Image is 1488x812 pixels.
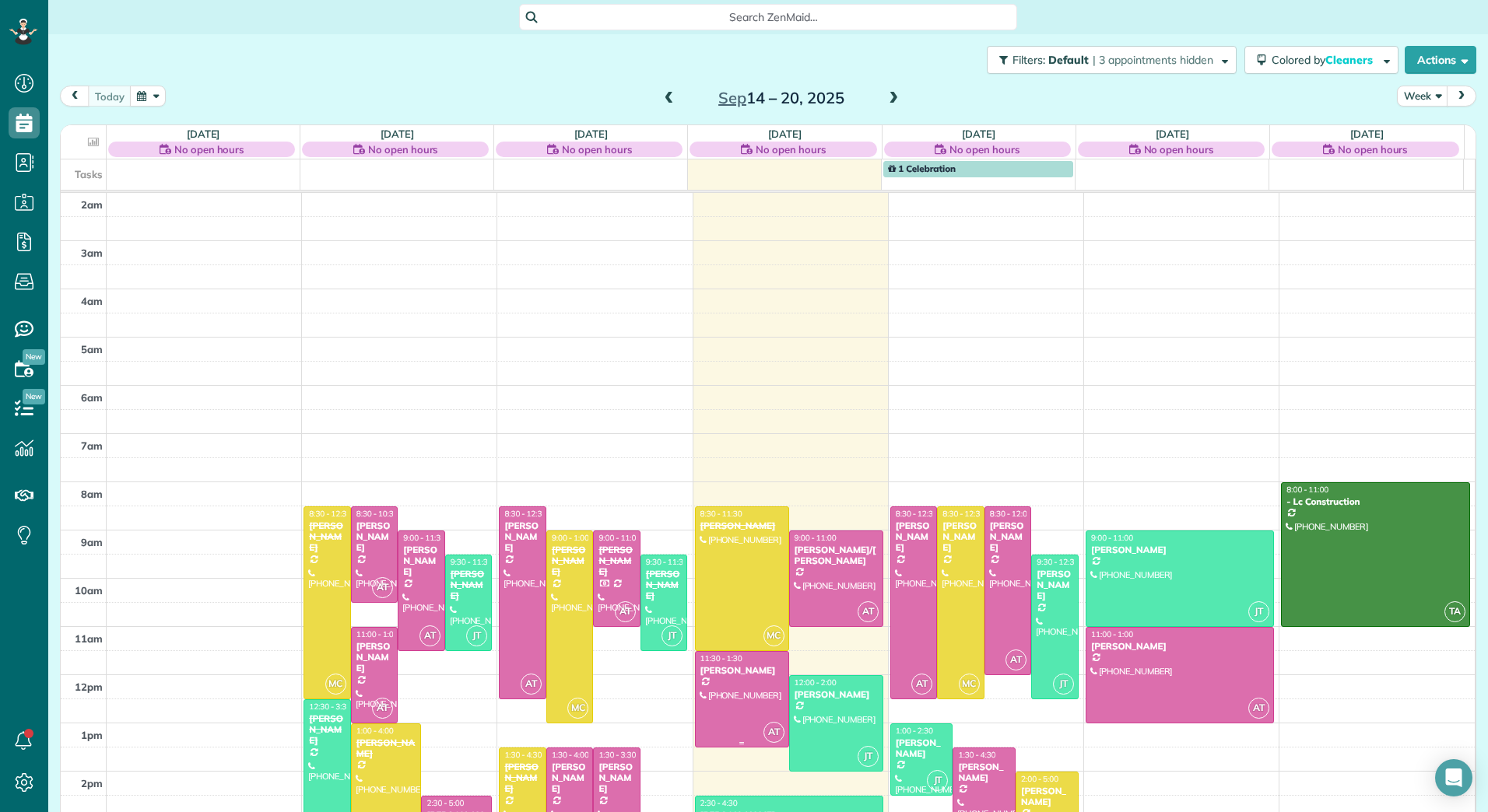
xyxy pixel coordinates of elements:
[700,798,738,808] span: 2:30 - 4:30
[794,544,879,567] div: [PERSON_NAME]/[PERSON_NAME]
[962,128,995,140] a: [DATE]
[858,601,879,622] span: AT
[451,557,493,567] span: 9:30 - 11:30
[174,142,244,157] span: No open hours
[75,632,103,645] span: 11am
[402,544,440,578] div: [PERSON_NAME]
[1447,86,1476,107] button: next
[81,391,103,404] span: 6am
[368,142,438,157] span: No open hours
[927,770,948,791] span: JT
[372,698,393,719] span: AT
[1091,629,1133,639] span: 11:00 - 1:00
[1005,649,1027,670] span: AT
[768,128,802,140] a: [DATE]
[381,128,414,140] a: [DATE]
[504,509,546,519] span: 8:30 - 12:30
[958,750,995,760] span: 1:30 - 4:30
[763,722,784,743] span: AT
[700,509,742,519] span: 8:30 - 11:30
[763,625,784,646] span: MC
[646,557,688,567] span: 9:30 - 11:30
[551,544,589,578] div: [PERSON_NAME]
[987,46,1237,74] button: Filters: Default | 3 appointments hidden
[1037,557,1079,567] span: 9:30 - 12:30
[858,746,879,767] span: JT
[1325,53,1375,67] span: Cleaners
[356,726,394,736] span: 1:00 - 4:00
[1053,674,1074,695] span: JT
[308,520,346,554] div: [PERSON_NAME]
[23,389,45,404] span: New
[504,750,542,760] span: 1:30 - 4:30
[521,674,542,695] span: AT
[356,509,398,519] span: 8:30 - 10:30
[1405,46,1476,74] button: Actions
[1397,86,1448,107] button: Week
[60,86,89,107] button: prev
[325,674,346,695] span: MC
[75,584,103,597] span: 10am
[308,713,346,747] div: [PERSON_NAME]
[989,520,1027,554] div: [PERSON_NAME]
[1036,569,1074,602] div: [PERSON_NAME]
[942,520,980,554] div: [PERSON_NAME]
[403,533,445,543] span: 9:00 - 11:30
[1012,53,1045,67] span: Filters:
[81,536,103,548] span: 9am
[1350,128,1384,140] a: [DATE]
[81,777,103,789] span: 2pm
[895,737,949,760] div: [PERSON_NAME]
[562,142,632,157] span: No open hours
[551,761,589,795] div: [PERSON_NAME]
[911,674,932,695] span: AT
[81,488,103,500] span: 8am
[1248,698,1269,719] span: AT
[504,520,542,554] div: [PERSON_NAME]
[1338,142,1408,157] span: No open hours
[426,798,464,808] span: 2:30 - 5:00
[598,533,640,543] span: 9:00 - 11:00
[81,439,103,452] span: 7am
[567,698,588,719] span: MC
[1244,46,1399,74] button: Colored byCleaners
[1272,53,1378,67] span: Colored by
[356,737,417,760] div: [PERSON_NAME]
[1091,533,1133,543] span: 9:00 - 11:00
[309,509,351,519] span: 8:30 - 12:30
[1020,786,1074,808] div: [PERSON_NAME]
[795,677,837,688] span: 12:00 - 2:00
[1090,641,1269,652] div: [PERSON_NAME]
[1248,601,1269,622] span: JT
[75,681,103,693] span: 12pm
[959,674,980,695] span: MC
[450,569,488,602] div: [PERSON_NAME]
[598,750,636,760] span: 1:30 - 3:30
[896,726,933,736] span: 1:00 - 2:30
[1048,53,1090,67] span: Default
[1435,759,1472,796] div: Open Intercom Messenger
[81,247,103,259] span: 3am
[1286,485,1328,495] span: 8:00 - 11:00
[88,86,132,107] button: today
[81,295,103,307] span: 4am
[466,625,487,646] span: JT
[309,702,351,712] span: 12:30 - 3:30
[700,520,784,531] div: [PERSON_NAME]
[1444,601,1465,622] span: TA
[81,729,103,741] span: 1pm
[1021,774,1058,784] span: 2:00 - 5:00
[979,46,1237,74] a: Filters: Default | 3 appointments hidden
[700,665,784,676] div: [PERSON_NAME]
[942,509,984,519] span: 8:30 - 12:30
[615,601,636,622] span: AT
[888,163,956,174] span: 1 Celebration
[1090,544,1269,555] div: [PERSON_NAME]
[356,641,394,674] div: [PERSON_NAME]
[756,142,826,157] span: No open hours
[895,520,933,554] div: [PERSON_NAME]
[81,198,103,211] span: 2am
[552,750,589,760] span: 1:30 - 4:00
[1156,128,1189,140] a: [DATE]
[552,533,589,543] span: 9:00 - 1:00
